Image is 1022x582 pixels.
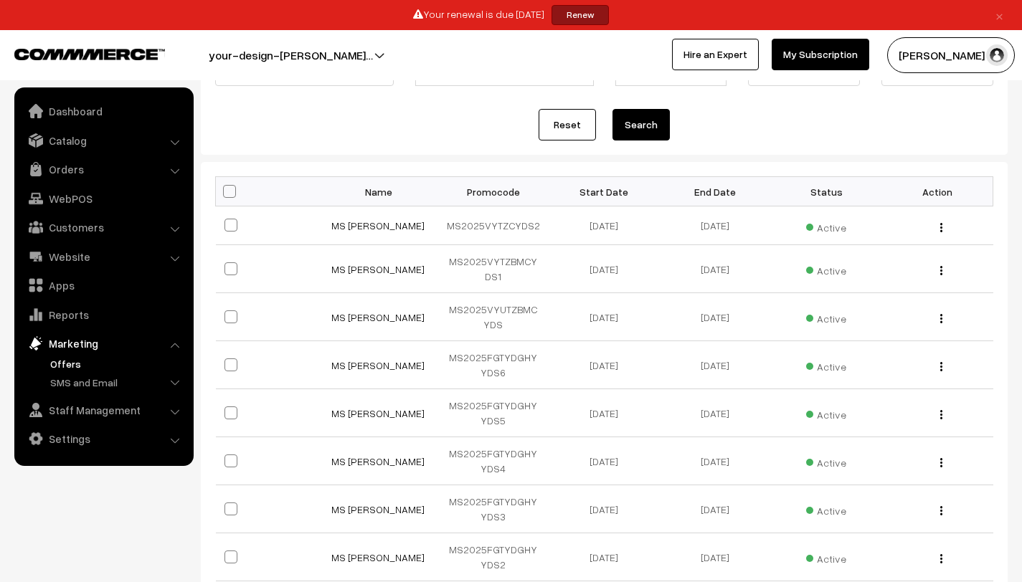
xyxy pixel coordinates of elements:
[882,177,993,206] th: Action
[331,407,425,419] a: MS [PERSON_NAME]
[549,293,660,341] td: [DATE]
[18,302,189,328] a: Reports
[940,410,942,419] img: Menu
[158,37,423,73] button: your-design-[PERSON_NAME]…
[549,485,660,533] td: [DATE]
[47,356,189,371] a: Offers
[660,293,771,341] td: [DATE]
[806,404,846,422] span: Active
[331,359,425,371] a: MS [PERSON_NAME]
[5,5,1017,25] div: Your renewal is due [DATE]
[660,177,771,206] th: End Date
[771,177,882,206] th: Status
[18,397,189,423] a: Staff Management
[18,98,189,124] a: Dashboard
[612,109,670,140] button: Search
[18,244,189,269] a: Website
[806,500,846,518] span: Active
[437,389,549,437] td: MS2025FGTYDGHYYDS5
[887,37,1015,73] button: [PERSON_NAME] N.P
[331,263,425,275] a: MS [PERSON_NAME]
[437,533,549,581] td: MS2025FGTYDGHYYDS2
[18,426,189,452] a: Settings
[940,458,942,467] img: Menu
[806,452,846,470] span: Active
[18,128,189,153] a: Catalog
[772,39,869,70] a: My Subscription
[437,245,549,293] td: MS2025VYTZBMCYDS1
[806,307,846,326] span: Active
[437,341,549,389] td: MS2025FGTYDGHYYDS6
[14,49,165,59] img: COMMMERCE
[990,6,1009,24] a: ×
[940,314,942,323] img: Menu
[47,375,189,390] a: SMS and Email
[14,44,140,62] a: COMMMERCE
[806,548,846,566] span: Active
[940,506,942,515] img: Menu
[326,177,437,206] th: Name
[940,362,942,371] img: Menu
[437,437,549,485] td: MS2025FGTYDGHYYDS4
[660,245,771,293] td: [DATE]
[940,554,942,563] img: Menu
[940,223,942,232] img: Menu
[437,293,549,341] td: MS2025VYUTZBMCYDS
[18,156,189,182] a: Orders
[986,44,1008,66] img: user
[331,551,425,563] a: MS [PERSON_NAME]
[660,206,771,245] td: [DATE]
[549,206,660,245] td: [DATE]
[672,39,759,70] a: Hire an Expert
[331,311,425,323] a: MS [PERSON_NAME]
[806,356,846,374] span: Active
[18,186,189,211] a: WebPOS
[660,389,771,437] td: [DATE]
[940,266,942,275] img: Menu
[437,485,549,533] td: MS2025FGTYDGHYYDS3
[660,485,771,533] td: [DATE]
[331,455,425,467] a: MS [PERSON_NAME]
[549,533,660,581] td: [DATE]
[549,245,660,293] td: [DATE]
[660,437,771,485] td: [DATE]
[806,216,846,235] span: Active
[660,341,771,389] td: [DATE]
[331,219,425,232] a: MS [PERSON_NAME]
[549,177,660,206] th: Start Date
[437,206,549,245] td: MS2025VYTZCYDS2
[806,259,846,278] span: Active
[552,5,609,25] a: Renew
[549,341,660,389] td: [DATE]
[437,177,549,206] th: Promocode
[331,503,425,515] a: MS [PERSON_NAME]
[18,272,189,298] a: Apps
[18,330,189,356] a: Marketing
[549,389,660,437] td: [DATE]
[660,533,771,581] td: [DATE]
[539,109,596,140] a: Reset
[18,214,189,240] a: Customers
[549,437,660,485] td: [DATE]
